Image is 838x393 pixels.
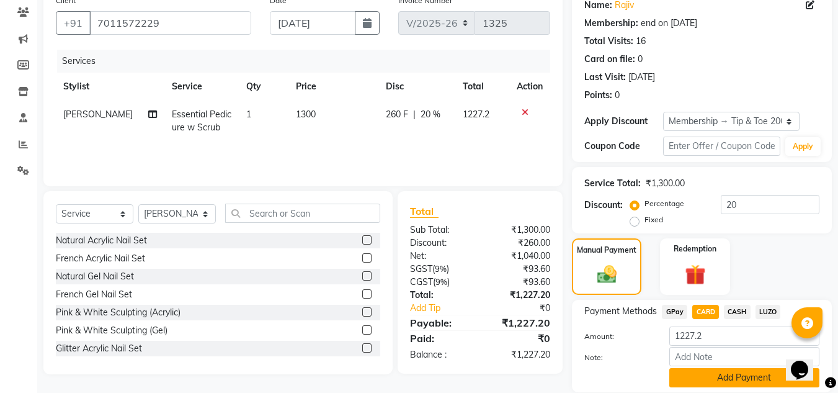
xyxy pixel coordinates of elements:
div: Card on file: [584,53,635,66]
th: Action [509,73,550,101]
div: Membership: [584,17,638,30]
div: Last Visit: [584,71,626,84]
div: 0 [638,53,643,66]
th: Stylist [56,73,164,101]
span: 1227.2 [463,109,489,120]
div: Net: [401,250,480,263]
div: Total Visits: [584,35,633,48]
div: Coupon Code [584,140,662,153]
div: Discount: [584,199,623,212]
span: 9% [435,277,447,287]
input: Search or Scan [225,204,380,223]
div: Balance : [401,348,480,361]
div: ₹1,227.20 [480,315,559,330]
div: ₹1,227.20 [480,348,559,361]
th: Total [455,73,509,101]
div: ₹1,227.20 [480,289,559,302]
img: _cash.svg [591,263,623,286]
input: Add Note [669,347,819,366]
div: ₹1,300.00 [646,177,685,190]
div: ₹0 [494,302,560,315]
div: [DATE] [628,71,655,84]
span: 1300 [296,109,316,120]
span: [PERSON_NAME] [63,109,133,120]
span: CARD [692,305,719,319]
iframe: chat widget [786,343,826,381]
input: Search by Name/Mobile/Email/Code [89,11,251,35]
div: Pink & White Sculpting (Acrylic) [56,306,181,319]
div: Natural Acrylic Nail Set [56,234,147,247]
div: ₹260.00 [480,237,559,250]
input: Amount [669,327,819,346]
div: 0 [615,89,620,102]
div: Pink & White Sculpting (Gel) [56,324,167,337]
div: Paid: [401,331,480,346]
span: SGST [410,263,432,274]
div: Apply Discount [584,115,662,128]
span: 1 [246,109,251,120]
span: Essential Pedicure w Scrub [172,109,231,133]
span: Total [410,205,439,218]
div: Sub Total: [401,224,480,237]
button: +91 [56,11,91,35]
div: ( ) [401,276,480,289]
label: Amount: [575,331,659,342]
div: ( ) [401,263,480,276]
div: Natural Gel Nail Set [56,270,134,283]
span: 9% [435,264,447,274]
label: Manual Payment [577,245,636,256]
th: Qty [239,73,288,101]
div: Total: [401,289,480,302]
div: ₹1,300.00 [480,224,559,237]
div: ₹1,040.00 [480,250,559,263]
button: Add Payment [669,368,819,387]
span: CASH [724,305,751,319]
div: Payable: [401,315,480,330]
div: French Acrylic Nail Set [56,252,145,265]
div: ₹0 [480,331,559,346]
span: CGST [410,276,433,287]
img: _gift.svg [679,262,712,287]
label: Note: [575,352,659,363]
div: 16 [636,35,646,48]
span: 20 % [421,108,440,121]
label: Percentage [644,198,684,209]
div: Services [57,50,559,73]
span: GPay [662,305,687,319]
div: French Gel Nail Set [56,288,132,301]
div: Points: [584,89,612,102]
th: Disc [378,73,455,101]
span: | [413,108,416,121]
button: Apply [785,137,821,156]
th: Price [288,73,378,101]
span: LUZO [756,305,781,319]
span: Payment Methods [584,305,657,318]
div: end on [DATE] [641,17,697,30]
label: Fixed [644,214,663,225]
label: Redemption [674,243,716,255]
a: Add Tip [401,302,493,315]
input: Enter Offer / Coupon Code [663,137,780,156]
div: ₹93.60 [480,276,559,289]
div: ₹93.60 [480,263,559,276]
span: 260 F [386,108,408,121]
div: Discount: [401,237,480,250]
div: Service Total: [584,177,641,190]
div: Glitter Acrylic Nail Set [56,342,142,355]
th: Service [164,73,239,101]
